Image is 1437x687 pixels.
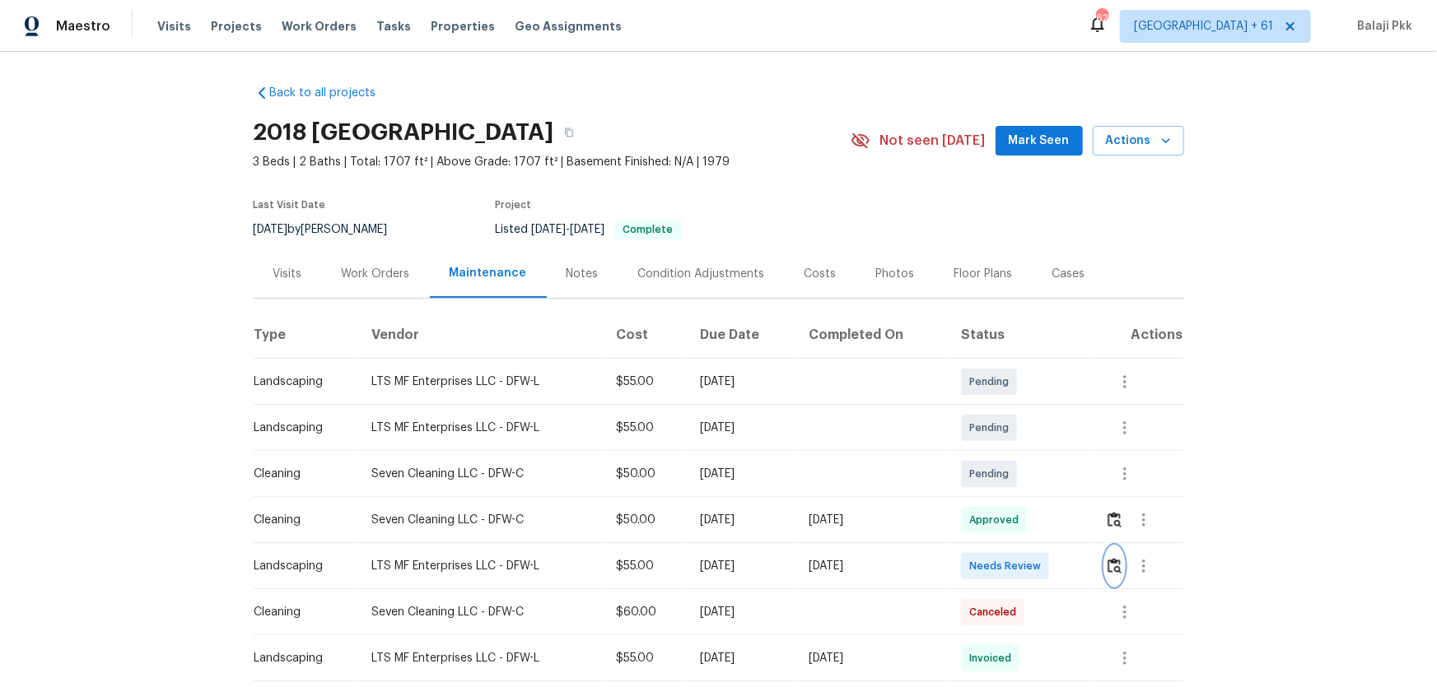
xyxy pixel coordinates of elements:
[254,220,408,239] div: by [PERSON_NAME]
[617,512,674,528] div: $50.00
[431,18,495,35] span: Properties
[254,650,345,666] div: Landscaping
[254,224,288,235] span: [DATE]
[969,420,1015,436] span: Pending
[254,420,345,436] div: Landscaping
[450,265,527,281] div: Maintenance
[604,313,688,359] th: Cost
[532,224,605,235] span: -
[617,374,674,390] div: $55.00
[254,154,851,170] span: 3 Beds | 2 Baths | Total: 1707 ft² | Above Grade: 1707 ft² | Basement Finished: N/A | 1979
[701,604,782,620] div: [DATE]
[969,374,1015,390] span: Pending
[254,374,345,390] div: Landscaping
[1106,131,1171,151] span: Actions
[617,420,674,436] div: $55.00
[1092,313,1183,359] th: Actions
[809,558,935,574] div: [DATE]
[969,558,1047,574] span: Needs Review
[969,512,1025,528] span: Approved
[948,313,1092,359] th: Status
[282,18,357,35] span: Work Orders
[157,18,191,35] span: Visits
[254,313,358,359] th: Type
[638,266,765,282] div: Condition Adjustments
[1052,266,1085,282] div: Cases
[571,224,605,235] span: [DATE]
[371,512,590,528] div: Seven Cleaning LLC - DFW-C
[1096,10,1108,26] div: 629
[617,558,674,574] div: $55.00
[701,466,782,482] div: [DATE]
[254,466,345,482] div: Cleaning
[211,18,262,35] span: Projects
[567,266,599,282] div: Notes
[1351,18,1412,35] span: Balaji Pkk
[371,650,590,666] div: LTS MF Enterprises LLC - DFW-L
[795,313,948,359] th: Completed On
[371,558,590,574] div: LTS MF Enterprises LLC - DFW-L
[273,266,302,282] div: Visits
[805,266,837,282] div: Costs
[515,18,622,35] span: Geo Assignments
[1134,18,1273,35] span: [GEOGRAPHIC_DATA] + 61
[254,512,345,528] div: Cleaning
[342,266,410,282] div: Work Orders
[496,200,532,210] span: Project
[701,650,782,666] div: [DATE]
[554,118,584,147] button: Copy Address
[701,512,782,528] div: [DATE]
[254,604,345,620] div: Cleaning
[1105,500,1124,540] button: Review Icon
[358,313,604,359] th: Vendor
[1105,546,1124,586] button: Review Icon
[376,21,411,32] span: Tasks
[617,225,680,234] span: Complete
[617,650,674,666] div: $55.00
[969,604,1023,620] span: Canceled
[56,18,110,35] span: Maestro
[969,466,1015,482] span: Pending
[371,604,590,620] div: Seven Cleaning LLC - DFW-C
[371,420,590,436] div: LTS MF Enterprises LLC - DFW-L
[371,374,590,390] div: LTS MF Enterprises LLC - DFW-L
[371,466,590,482] div: Seven Cleaning LLC - DFW-C
[1108,512,1122,527] img: Review Icon
[996,126,1083,156] button: Mark Seen
[1108,558,1122,573] img: Review Icon
[688,313,795,359] th: Due Date
[254,200,326,210] span: Last Visit Date
[809,512,935,528] div: [DATE]
[617,466,674,482] div: $50.00
[254,124,554,141] h2: 2018 [GEOGRAPHIC_DATA]
[254,85,412,101] a: Back to all projects
[701,558,782,574] div: [DATE]
[701,420,782,436] div: [DATE]
[954,266,1013,282] div: Floor Plans
[880,132,986,149] span: Not seen [DATE]
[701,374,782,390] div: [DATE]
[496,224,682,235] span: Listed
[876,266,915,282] div: Photos
[532,224,567,235] span: [DATE]
[1093,126,1184,156] button: Actions
[809,650,935,666] div: [DATE]
[254,558,345,574] div: Landscaping
[1009,131,1070,151] span: Mark Seen
[969,650,1018,666] span: Invoiced
[617,604,674,620] div: $60.00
